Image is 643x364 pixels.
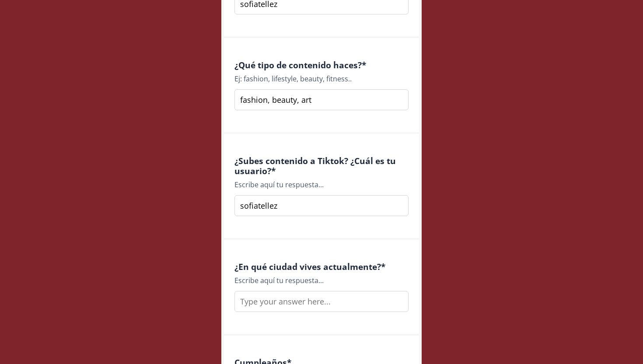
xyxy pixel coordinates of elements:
[234,156,409,176] h4: ¿Subes contenido a Tiktok? ¿Cuál es tu usuario? *
[234,60,409,70] h4: ¿Qué tipo de contenido haces? *
[234,291,409,312] input: Type your answer here...
[234,275,409,286] div: Escribe aquí tu respuesta...
[234,179,409,190] div: Escribe aquí tu respuesta...
[234,262,409,272] h4: ¿En qué ciudad vives actualmente? *
[234,89,409,110] input: Type your answer here...
[234,73,409,84] div: Ej: fashion, lifestyle, beauty, fitness..
[234,195,409,216] input: Type your answer here...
